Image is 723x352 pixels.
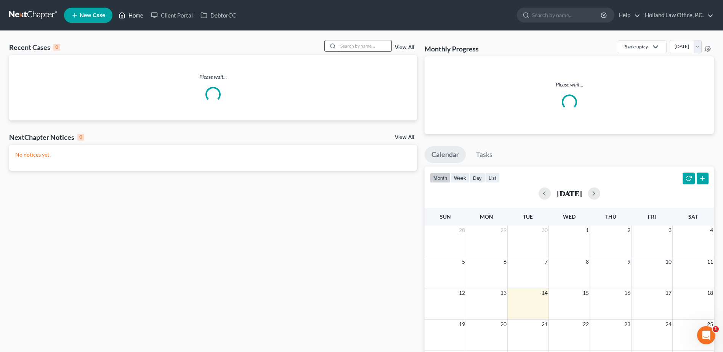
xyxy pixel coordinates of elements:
span: 21 [541,320,548,329]
p: Please wait... [9,73,417,81]
span: 19 [458,320,466,329]
a: View All [395,135,414,140]
a: Help [615,8,640,22]
span: 7 [544,257,548,266]
span: 13 [500,288,507,298]
div: 0 [77,134,84,141]
span: 2 [627,226,631,235]
a: Holland Law Office, P.C. [641,8,713,22]
span: 11 [706,257,714,266]
p: Please wait... [431,81,708,88]
a: View All [395,45,414,50]
input: Search by name... [338,40,391,51]
h2: [DATE] [557,189,582,197]
span: 8 [585,257,590,266]
button: week [450,173,470,183]
span: Tue [523,213,533,220]
input: Search by name... [532,8,602,22]
h3: Monthly Progress [425,44,479,53]
a: DebtorCC [197,8,240,22]
a: Client Portal [147,8,197,22]
span: 30 [541,226,548,235]
span: 17 [665,288,672,298]
span: 24 [665,320,672,329]
span: Wed [563,213,576,220]
button: list [485,173,500,183]
span: 1 [713,326,719,332]
span: Thu [605,213,616,220]
iframe: Intercom live chat [697,326,715,344]
span: 25 [706,320,714,329]
div: 0 [53,44,60,51]
div: NextChapter Notices [9,133,84,142]
span: 12 [458,288,466,298]
button: month [430,173,450,183]
span: 10 [665,257,672,266]
span: 4 [709,226,714,235]
span: New Case [80,13,105,18]
a: Tasks [469,146,499,163]
a: Home [115,8,147,22]
span: 28 [458,226,466,235]
a: Calendar [425,146,466,163]
p: No notices yet! [15,151,411,158]
div: Bankruptcy [624,43,648,50]
span: Mon [480,213,493,220]
span: 5 [461,257,466,266]
span: 6 [503,257,507,266]
span: 22 [582,320,590,329]
span: 3 [668,226,672,235]
span: 9 [627,257,631,266]
span: 14 [541,288,548,298]
span: 15 [582,288,590,298]
span: Fri [648,213,656,220]
span: 20 [500,320,507,329]
span: Sat [688,213,698,220]
span: 18 [706,288,714,298]
span: Sun [440,213,451,220]
span: 29 [500,226,507,235]
button: day [470,173,485,183]
span: 23 [624,320,631,329]
span: 1 [585,226,590,235]
div: Recent Cases [9,43,60,52]
span: 16 [624,288,631,298]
